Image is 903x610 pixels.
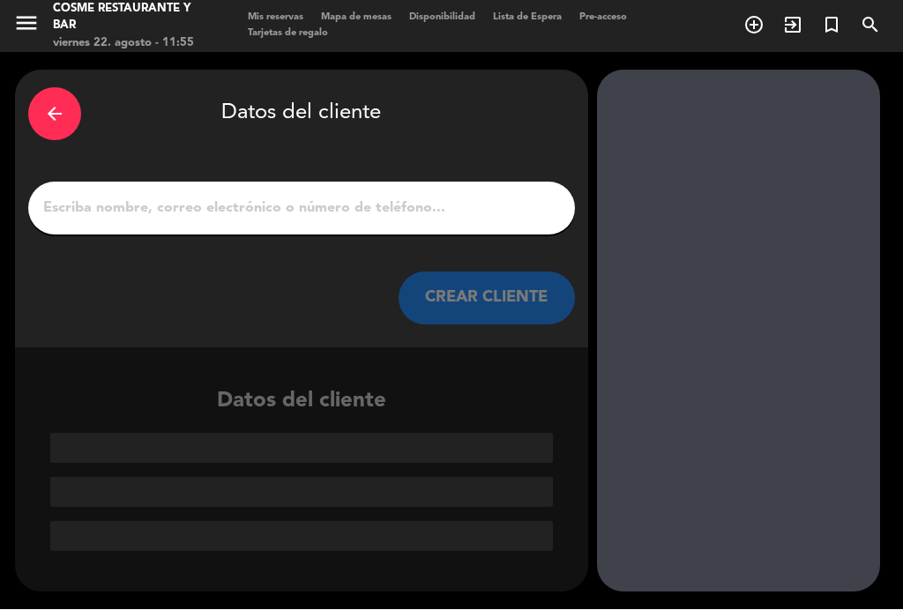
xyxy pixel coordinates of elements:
button: CREAR CLIENTE [399,272,575,325]
span: WALK IN [773,11,812,41]
i: add_circle_outline [743,15,765,36]
div: Datos del cliente [28,84,575,145]
span: Tarjetas de regalo [239,29,337,39]
span: Mapa de mesas [312,13,400,23]
i: arrow_back [44,104,65,125]
span: Disponibilidad [400,13,484,23]
span: Lista de Espera [484,13,571,23]
i: turned_in_not [821,15,842,36]
span: BUSCAR [851,11,890,41]
div: Cosme Restaurante y Bar [53,1,213,35]
span: Pre-acceso [571,13,636,23]
div: Datos del cliente [15,385,588,552]
i: menu [13,11,40,37]
span: Reserva especial [812,11,851,41]
input: Escriba nombre, correo electrónico o número de teléfono... [41,197,562,221]
span: Mis reservas [239,13,312,23]
i: search [860,15,881,36]
div: viernes 22. agosto - 11:55 [53,35,213,53]
span: RESERVAR MESA [735,11,773,41]
i: exit_to_app [782,15,803,36]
